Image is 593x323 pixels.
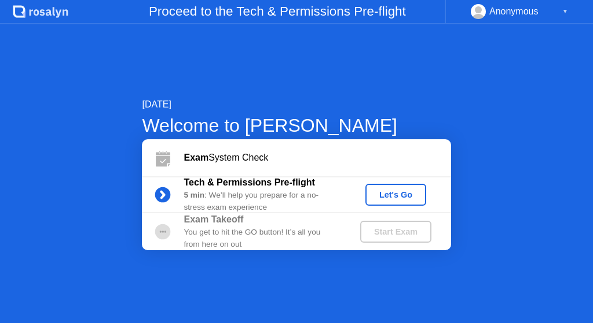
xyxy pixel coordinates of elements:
div: You get to hit the GO button! It’s all you from here on out [184,227,341,250]
div: Anonymous [489,4,539,19]
div: Let's Go [370,190,422,199]
button: Let's Go [365,184,426,206]
div: Welcome to [PERSON_NAME] [142,112,451,139]
div: [DATE] [142,98,451,112]
div: ▼ [562,4,568,19]
b: Tech & Permissions Pre-flight [184,177,314,187]
b: Exam [184,153,208,162]
button: Start Exam [360,221,431,243]
div: Start Exam [365,227,427,236]
b: Exam Takeoff [184,214,243,224]
b: 5 min [184,191,204,199]
div: System Check [184,151,451,165]
div: : We’ll help you prepare for a no-stress exam experience [184,190,341,213]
